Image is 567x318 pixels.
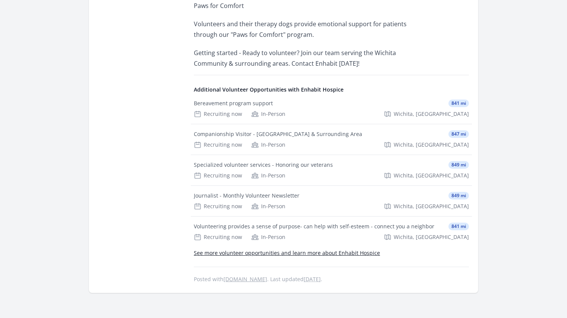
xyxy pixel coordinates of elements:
span: 841 mi [448,100,469,107]
a: See more volunteer opportunities and learn more about Enhabit Hospice [194,249,380,256]
div: Specialized volunteer services - Honoring our veterans [194,161,333,169]
span: Wichita, [GEOGRAPHIC_DATA] [394,203,469,210]
a: [DOMAIN_NAME] [223,275,267,283]
span: 847 mi [448,130,469,138]
div: Bereavement program support [194,100,273,107]
a: Bereavement program support 841 mi Recruiting now In-Person Wichita, [GEOGRAPHIC_DATA] [191,93,472,124]
a: Companionship Visitor - [GEOGRAPHIC_DATA] & Surrounding Area 847 mi Recruiting now In-Person Wich... [191,124,472,155]
span: 841 mi [448,223,469,230]
abbr: Tue, Sep 9, 2025 3:49 PM [304,275,321,283]
div: Recruiting now [194,141,242,149]
p: Volunteers and their therapy dogs provide emotional support for patients through our "Paws for Co... [194,19,416,40]
div: In-Person [251,233,285,241]
span: Wichita, [GEOGRAPHIC_DATA] [394,110,469,118]
div: Recruiting now [194,203,242,210]
a: Volunteering provides a sense of purpose- can help with self-esteem - connect you a neighbor 841 ... [191,217,472,247]
div: In-Person [251,172,285,179]
a: Specialized volunteer services - Honoring our veterans 849 mi Recruiting now In-Person Wichita, [... [191,155,472,185]
a: Journalist - Monthly Volunteer Newsletter 849 mi Recruiting now In-Person Wichita, [GEOGRAPHIC_DATA] [191,186,472,216]
span: Wichita, [GEOGRAPHIC_DATA] [394,233,469,241]
p: Posted with . Last updated . [194,276,469,282]
div: Volunteering provides a sense of purpose- can help with self-esteem - connect you a neighbor [194,223,434,230]
div: Journalist - Monthly Volunteer Newsletter [194,192,299,199]
span: Wichita, [GEOGRAPHIC_DATA] [394,141,469,149]
span: 849 mi [448,161,469,169]
div: In-Person [251,203,285,210]
div: In-Person [251,141,285,149]
div: Companionship Visitor - [GEOGRAPHIC_DATA] & Surrounding Area [194,130,362,138]
span: 849 mi [448,192,469,199]
div: Recruiting now [194,110,242,118]
span: Wichita, [GEOGRAPHIC_DATA] [394,172,469,179]
h4: Additional Volunteer Opportunities with Enhabit Hospice [194,86,469,93]
div: Recruiting now [194,233,242,241]
div: In-Person [251,110,285,118]
div: Recruiting now [194,172,242,179]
